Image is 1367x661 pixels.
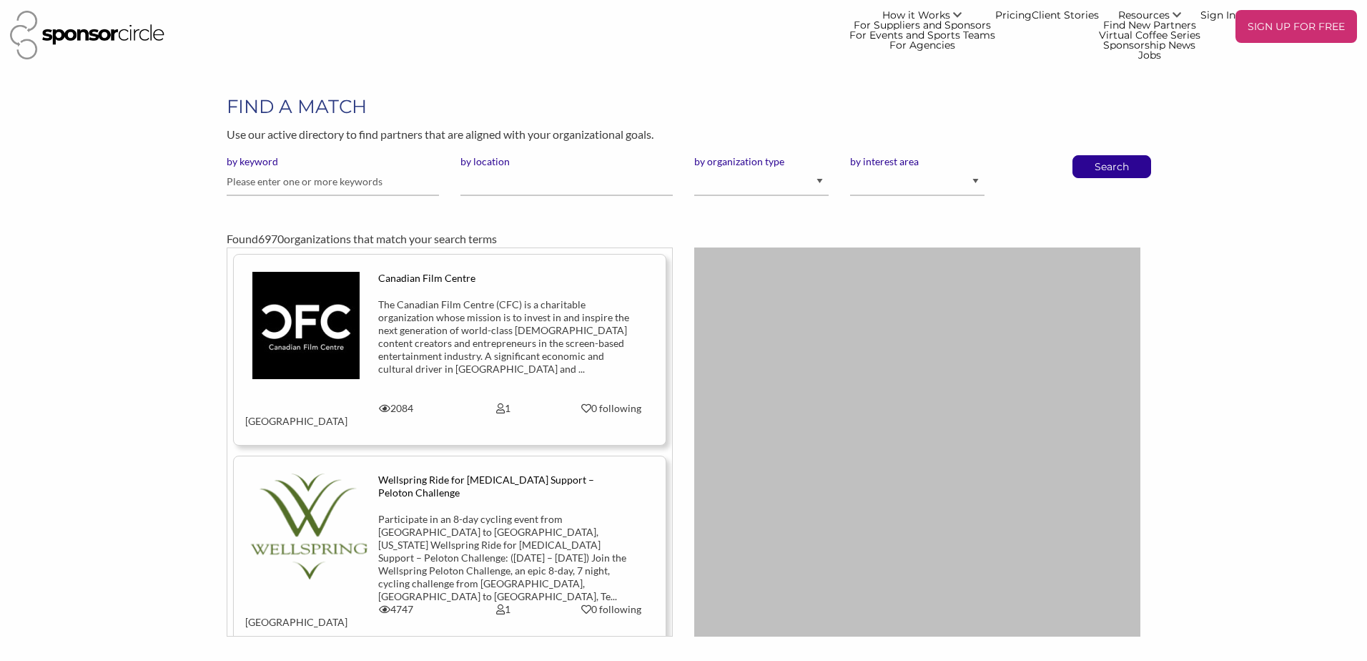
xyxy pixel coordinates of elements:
label: by interest area [850,155,984,168]
input: Please enter one or more keywords [227,168,439,196]
div: Participate in an 8-day cycling event from [GEOGRAPHIC_DATA] to [GEOGRAPHIC_DATA], [US_STATE] Wel... [378,513,629,603]
div: Wellspring Ride for [MEDICAL_DATA] Support – Peloton Challenge [378,474,629,499]
button: Search [1088,156,1135,177]
label: by organization type [694,155,829,168]
a: How it Works [849,10,995,20]
a: Canadian Film Centre The Canadian Film Centre (CFC) is a charitable organization whose mission is... [245,272,654,428]
a: Find New Partners [1099,20,1200,30]
p: SIGN UP FOR FREE [1241,16,1351,37]
a: SIGN UP FOR FREE [1235,10,1357,60]
a: Wellspring Ride for [MEDICAL_DATA] Support – Peloton Challenge Participate in an 8-day cycling ev... [245,474,654,629]
label: by keyword [227,155,439,168]
a: Sign In [1200,10,1235,20]
a: For Events and Sports Teams [849,30,995,40]
img: Sponsor Circle Logo [10,11,164,59]
span: Resources [1118,9,1170,21]
div: 4747 [342,603,450,616]
div: Found organizations that match your search terms [227,230,1140,248]
div: 1 [450,402,558,415]
label: by location [460,155,673,168]
div: 2084 [342,402,450,415]
p: Use our active directory to find partners that are aligned with your organizational goals. [227,125,1140,144]
span: How it Works [882,9,950,21]
a: For Agencies [849,40,995,50]
a: Jobs [1099,50,1200,60]
h1: FIND A MATCH [227,94,1140,119]
div: 0 following [568,603,654,616]
div: [GEOGRAPHIC_DATA] [235,402,342,428]
span: 6970 [258,232,284,245]
a: Client Stories [1032,10,1099,20]
div: Canadian Film Centre [378,272,629,285]
div: 1 [450,603,558,616]
div: [GEOGRAPHIC_DATA] [235,603,342,629]
a: Pricing [995,10,1032,20]
img: tys7ftntgowgismeyatu [252,272,360,379]
a: Virtual Coffee Series [1099,30,1200,40]
div: The Canadian Film Centre (CFC) is a charitable organization whose mission is to invest in and ins... [378,298,629,376]
div: 0 following [568,402,654,415]
a: For Suppliers and Sponsors [849,20,995,30]
a: Sponsorship News [1099,40,1200,50]
img: wgkeavk01u56rftp6wvv [245,474,367,579]
a: Resources [1099,10,1200,20]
